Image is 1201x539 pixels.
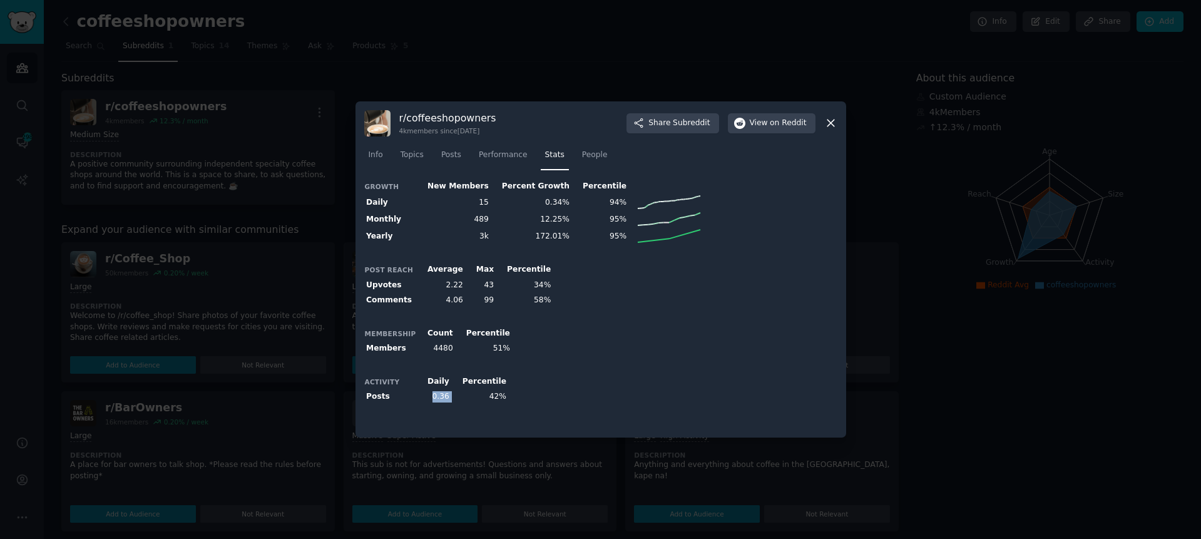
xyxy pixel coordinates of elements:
[369,150,383,161] span: Info
[364,228,417,245] th: Yearly
[396,145,428,171] a: Topics
[465,277,496,293] td: 43
[455,341,512,357] td: 51%
[365,265,416,274] h3: Post Reach
[479,150,528,161] span: Performance
[496,293,553,309] td: 58%
[364,389,417,405] th: Posts
[417,194,491,211] td: 15
[417,262,466,278] th: Average
[496,277,553,293] td: 34%
[491,194,571,211] td: 0.34%
[491,211,571,228] td: 12.25%
[365,377,416,386] h3: Activity
[417,178,491,194] th: New Members
[364,211,417,228] th: Monthly
[571,194,628,211] td: 94%
[437,145,466,171] a: Posts
[451,389,508,405] td: 42%
[465,262,496,278] th: Max
[417,326,456,341] th: Count
[648,118,710,129] span: Share
[364,341,417,357] th: Members
[728,113,815,133] button: Viewon Reddit
[417,277,466,293] td: 2.22
[364,293,417,309] th: Comments
[417,374,452,389] th: Daily
[417,228,491,245] td: 3k
[417,341,456,357] td: 4480
[399,111,496,125] h3: r/ coffeeshopowners
[474,145,532,171] a: Performance
[770,118,806,129] span: on Reddit
[441,150,461,161] span: Posts
[399,126,496,135] div: 4k members since [DATE]
[365,182,416,191] h3: Growth
[491,228,571,245] td: 172.01%
[401,150,424,161] span: Topics
[496,262,553,278] th: Percentile
[364,110,391,136] img: coffeeshopowners
[673,118,710,129] span: Subreddit
[571,228,628,245] td: 95%
[455,326,512,341] th: Percentile
[364,145,387,171] a: Info
[417,293,466,309] td: 4.06
[364,277,417,293] th: Upvotes
[417,389,452,405] td: 0.36
[417,211,491,228] td: 489
[365,329,416,338] h3: Membership
[541,145,569,171] a: Stats
[578,145,612,171] a: People
[491,178,571,194] th: Percent Growth
[465,293,496,309] td: 99
[750,118,807,129] span: View
[626,113,718,133] button: ShareSubreddit
[451,374,508,389] th: Percentile
[571,178,628,194] th: Percentile
[582,150,608,161] span: People
[364,194,417,211] th: Daily
[545,150,565,161] span: Stats
[571,211,628,228] td: 95%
